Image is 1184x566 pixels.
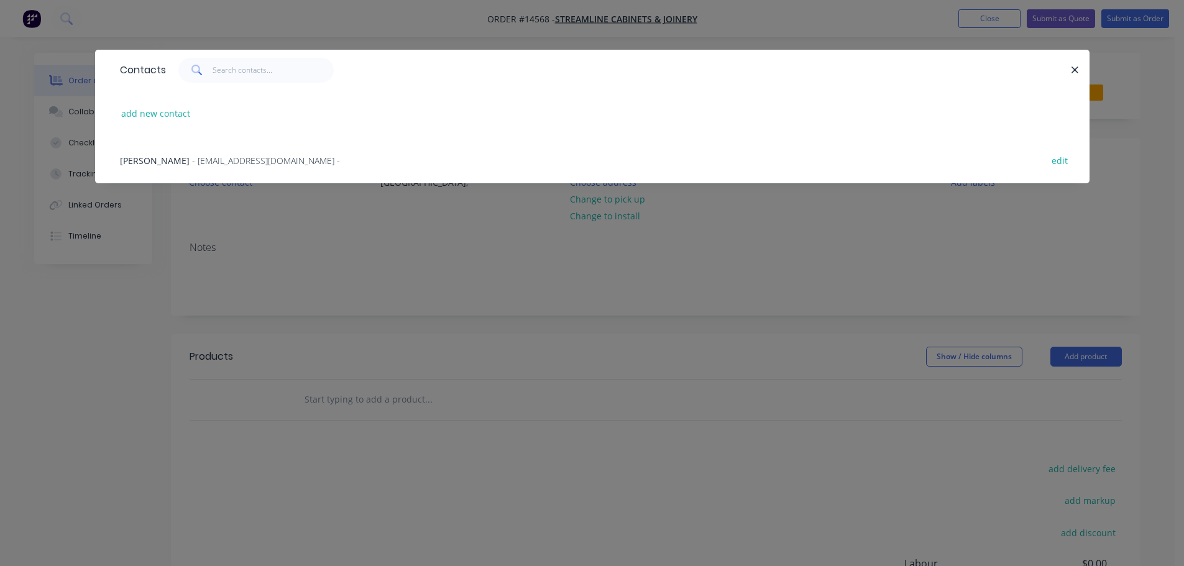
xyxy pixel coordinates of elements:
div: Contacts [114,50,166,90]
button: edit [1045,152,1075,168]
span: - [EMAIL_ADDRESS][DOMAIN_NAME] - [192,155,340,167]
span: [PERSON_NAME] [120,155,190,167]
input: Search contacts... [213,58,334,83]
button: add new contact [115,105,197,122]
